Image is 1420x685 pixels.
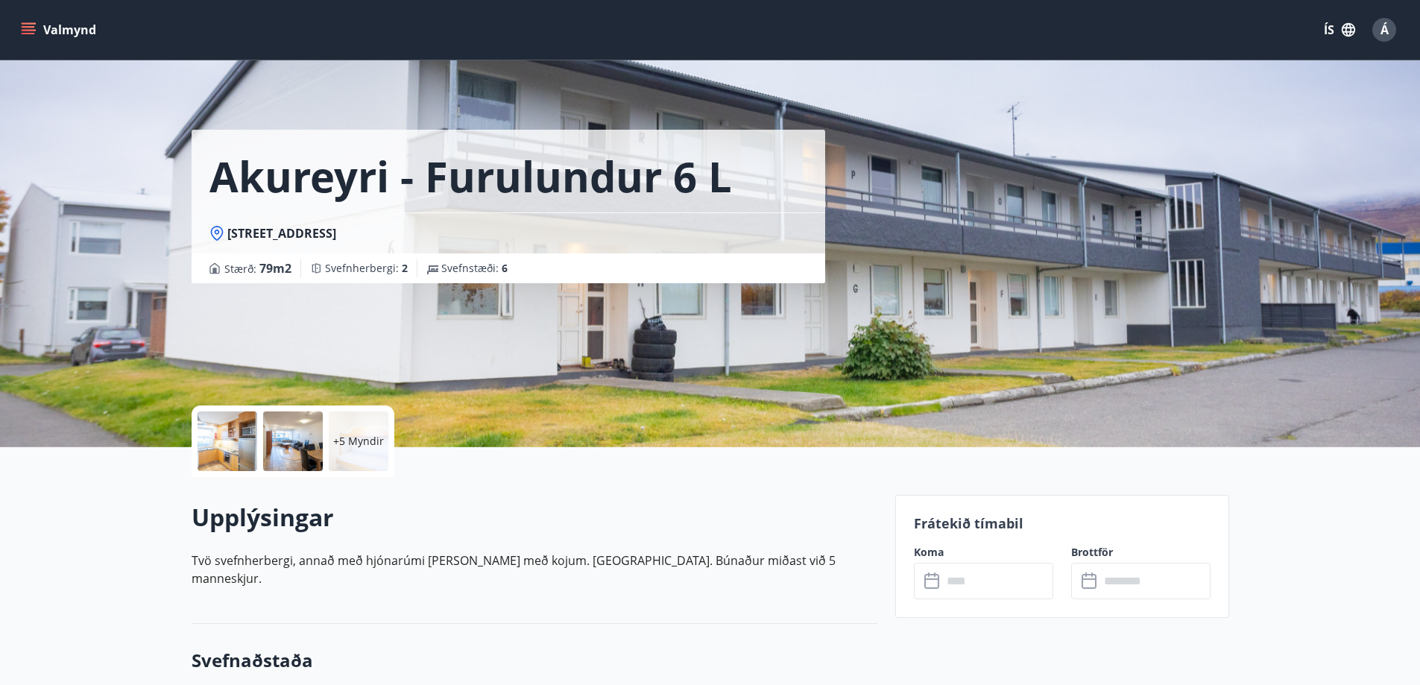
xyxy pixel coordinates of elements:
[192,648,877,673] h3: Svefnaðstaða
[1071,545,1211,560] label: Brottför
[914,514,1211,533] p: Frátekið tímabil
[914,545,1053,560] label: Koma
[18,16,102,43] button: menu
[502,261,508,275] span: 6
[192,552,877,587] p: Tvö svefnherbergi, annað með hjónarúmi [PERSON_NAME] með kojum. [GEOGRAPHIC_DATA]. Búnaður miðast...
[224,259,291,277] span: Stærð :
[1316,16,1363,43] button: ÍS
[192,501,877,534] h2: Upplýsingar
[325,261,408,276] span: Svefnherbergi :
[1366,12,1402,48] button: Á
[209,148,732,204] h1: Akureyri - Furulundur 6 L
[227,225,336,242] span: [STREET_ADDRESS]
[402,261,408,275] span: 2
[259,260,291,277] span: 79 m2
[441,261,508,276] span: Svefnstæði :
[1380,22,1389,38] span: Á
[333,434,384,449] p: +5 Myndir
